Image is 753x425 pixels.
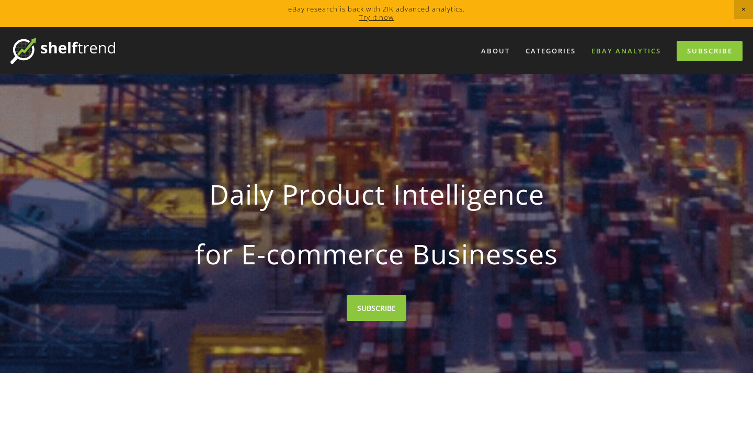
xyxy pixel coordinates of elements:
img: ShelfTrend [10,38,115,64]
a: Subscribe [677,41,743,61]
strong: for E-commerce Businesses [143,229,610,278]
div: Categories [519,42,583,60]
a: SUBSCRIBE [347,295,406,321]
strong: Daily Product Intelligence [143,170,610,219]
a: About [474,42,517,60]
a: Try it now [359,13,394,22]
a: eBay Analytics [585,42,668,60]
